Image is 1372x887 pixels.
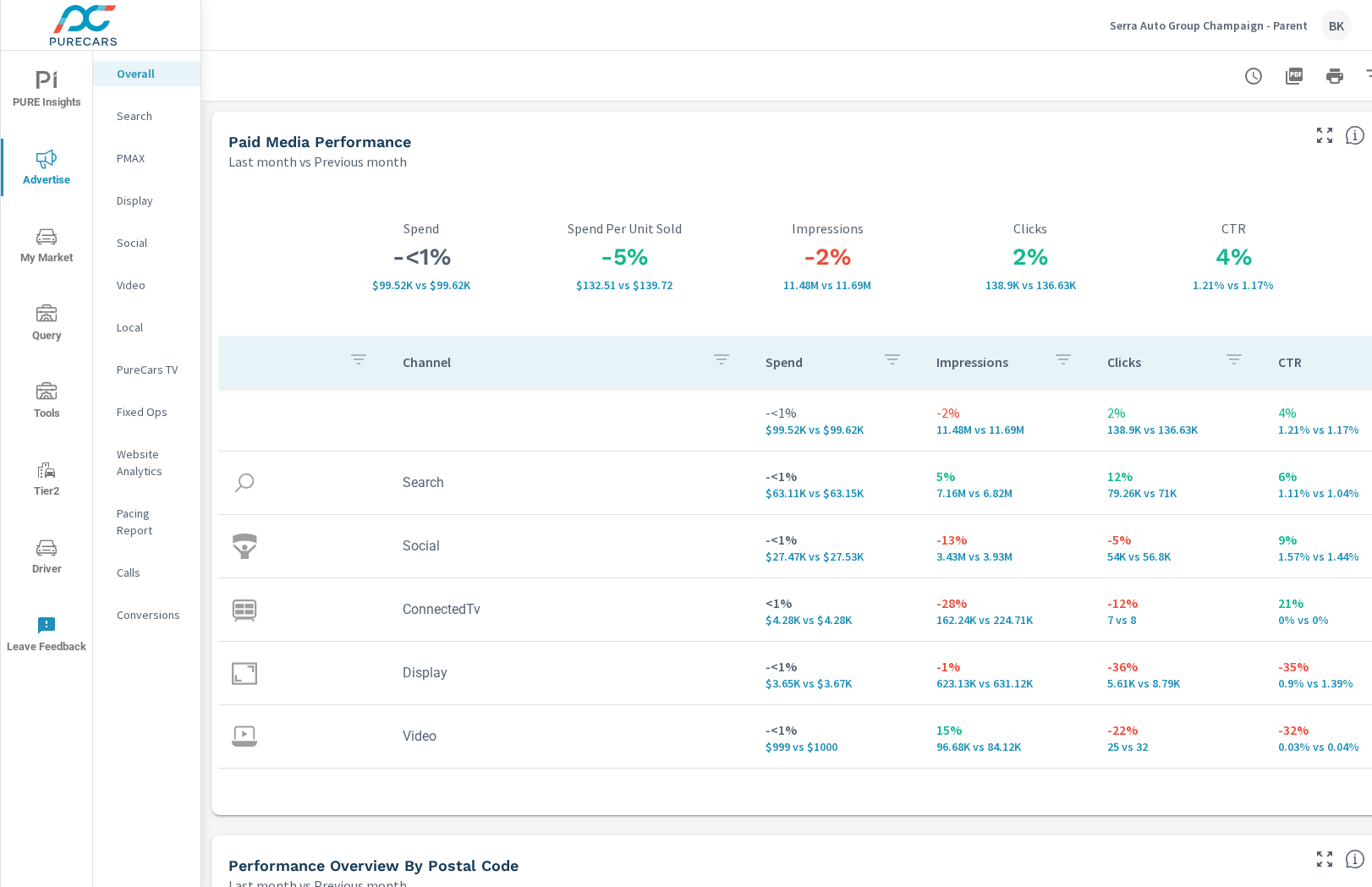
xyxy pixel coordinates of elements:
button: "Export Report to PDF" [1277,59,1311,93]
button: Make Fullscreen [1311,122,1338,149]
span: Advertise [6,149,87,190]
div: Pacing Report [93,501,200,543]
p: 53,996 vs 56,802 [1107,550,1251,563]
p: PureCars TV [117,361,187,378]
p: Calls [117,564,187,581]
p: 96,677 vs 84,124 [936,740,1080,753]
p: -<1% [766,529,909,550]
p: 623,126 vs 631,123 [936,676,1080,690]
p: -<1% [766,720,909,740]
p: -1% [936,656,1080,676]
div: Video [93,272,200,298]
td: Video [389,715,752,758]
div: Local [93,315,200,340]
td: Display [389,651,752,694]
img: icon-search.svg [232,470,257,496]
img: icon-video.svg [232,724,257,749]
span: Tier2 [6,460,87,501]
p: -36% [1107,656,1251,676]
p: <1% [766,593,909,613]
p: Video [117,277,187,293]
p: 5,608 vs 8,786 [1107,676,1251,690]
p: Serra Auto Group Champaign - Parent [1110,18,1308,33]
div: Website Analytics [93,441,200,484]
p: 7,161,708 vs 6,820,554 [936,486,1080,500]
span: Driver [6,538,87,579]
p: $27,473 vs $27,527 [766,550,909,563]
p: Spend [320,221,523,236]
span: Tools [6,382,87,424]
h3: 4% [1132,243,1335,271]
div: Conversions [93,602,200,627]
p: Spend [766,353,869,370]
p: Spend Per Unit Sold [523,221,726,236]
p: $99,515 vs $99,620 [766,423,909,436]
p: -5% [1107,529,1251,550]
img: icon-display.svg [232,660,257,686]
div: Overall [93,61,200,86]
p: 79,261 vs 71,004 [1107,486,1251,500]
p: 7 vs 8 [1107,613,1251,627]
button: Print Report [1318,59,1352,93]
p: Clicks [1107,353,1210,370]
img: icon-social.svg [232,534,257,559]
p: Social [117,234,187,251]
p: 5% [936,466,1080,486]
p: 2% [1107,402,1251,423]
p: $63,113 vs $63,147 [766,486,909,500]
div: PMAX [93,145,200,171]
div: Calls [93,560,200,585]
p: -2% [936,402,1080,423]
p: Conversions [117,606,187,623]
p: -<1% [766,656,909,676]
span: Leave Feedback [6,616,87,657]
h3: -5% [523,243,726,271]
img: icon-connectedtv.svg [232,597,257,622]
p: -28% [936,593,1080,613]
p: Last month vs Previous month [228,151,407,172]
p: Impressions [936,353,1040,370]
td: ConnectedTv [389,588,752,631]
p: Website Analytics [117,446,187,479]
p: 138,897 vs 136,632 [1107,423,1251,436]
p: Impressions [726,221,929,236]
div: BK [1321,10,1352,41]
p: Pacing Report [117,505,187,539]
p: $3,646 vs $3,668 [766,676,909,690]
h3: -<1% [320,243,523,271]
td: Social [389,524,752,567]
p: 138,897 vs 136,632 [929,278,1132,292]
p: 12% [1107,466,1251,486]
p: $4,284 vs $4,279 [766,613,909,627]
p: -22% [1107,720,1251,740]
p: Channel [403,353,698,370]
p: 25 vs 32 [1107,740,1251,753]
p: 11,475,097 vs 11,693,120 [936,423,1080,436]
p: CTR [1132,221,1335,236]
h5: Paid Media Performance [228,133,411,151]
p: $99,515 vs $99,620 [320,278,523,292]
h3: -2% [726,243,929,271]
p: $132.51 vs $139.72 [523,278,726,292]
span: Understand performance data by postal code. Individual postal codes can be selected and expanded ... [1345,849,1365,869]
p: Clicks [929,221,1132,236]
p: 11,475,097 vs 11,693,120 [726,278,929,292]
p: $999 vs $1000 [766,740,909,753]
p: PMAX [117,150,187,167]
span: Query [6,304,87,346]
h5: Performance Overview By Postal Code [228,857,519,874]
p: Display [117,192,187,209]
div: Fixed Ops [93,399,200,424]
p: -<1% [766,466,909,486]
div: Search [93,103,200,129]
p: -<1% [766,402,909,423]
p: Search [117,107,187,124]
td: Search [389,461,752,504]
p: -12% [1107,593,1251,613]
p: Overall [117,65,187,82]
button: Make Fullscreen [1311,846,1338,873]
p: 15% [936,720,1080,740]
p: Fixed Ops [117,403,187,420]
h3: 2% [929,243,1132,271]
p: 3,431,347 vs 3,932,608 [936,550,1080,563]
